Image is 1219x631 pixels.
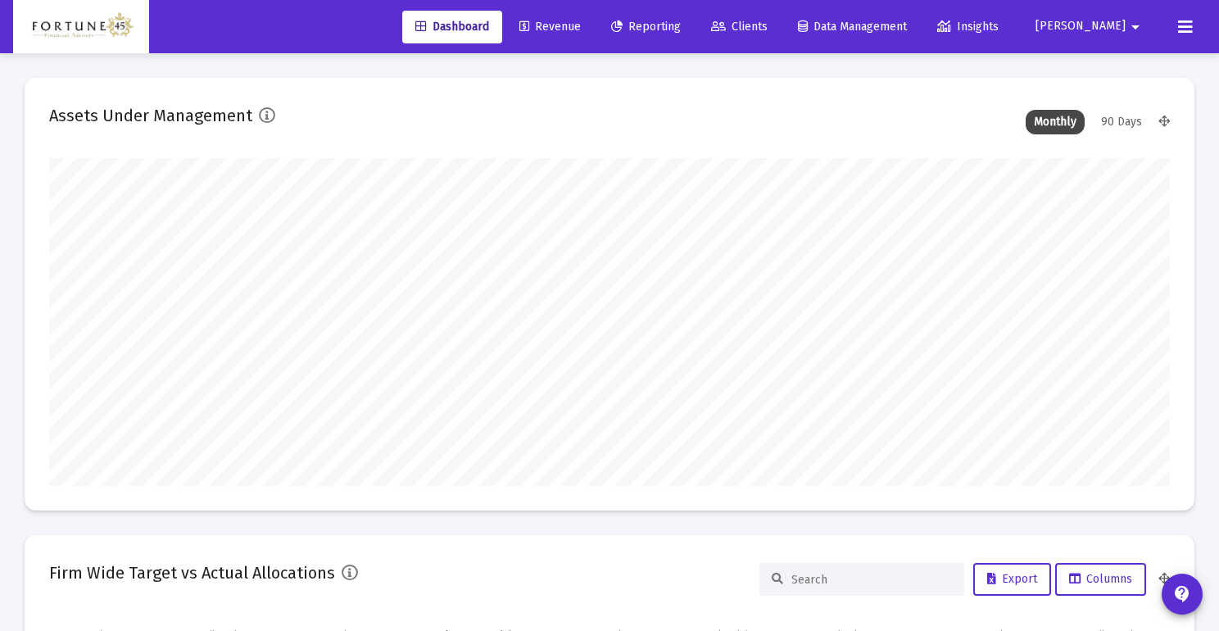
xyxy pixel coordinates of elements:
[1093,110,1150,134] div: 90 Days
[611,20,681,34] span: Reporting
[924,11,1012,43] a: Insights
[25,11,137,43] img: Dashboard
[973,563,1051,596] button: Export
[1172,584,1192,604] mat-icon: contact_support
[1126,11,1145,43] mat-icon: arrow_drop_down
[402,11,502,43] a: Dashboard
[49,560,335,586] h2: Firm Wide Target vs Actual Allocations
[598,11,694,43] a: Reporting
[506,11,594,43] a: Revenue
[1069,572,1132,586] span: Columns
[937,20,999,34] span: Insights
[698,11,781,43] a: Clients
[519,20,581,34] span: Revenue
[798,20,907,34] span: Data Management
[1026,110,1085,134] div: Monthly
[711,20,768,34] span: Clients
[1016,10,1165,43] button: [PERSON_NAME]
[987,572,1037,586] span: Export
[785,11,920,43] a: Data Management
[1055,563,1146,596] button: Columns
[1035,20,1126,34] span: [PERSON_NAME]
[791,573,952,587] input: Search
[415,20,489,34] span: Dashboard
[49,102,252,129] h2: Assets Under Management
